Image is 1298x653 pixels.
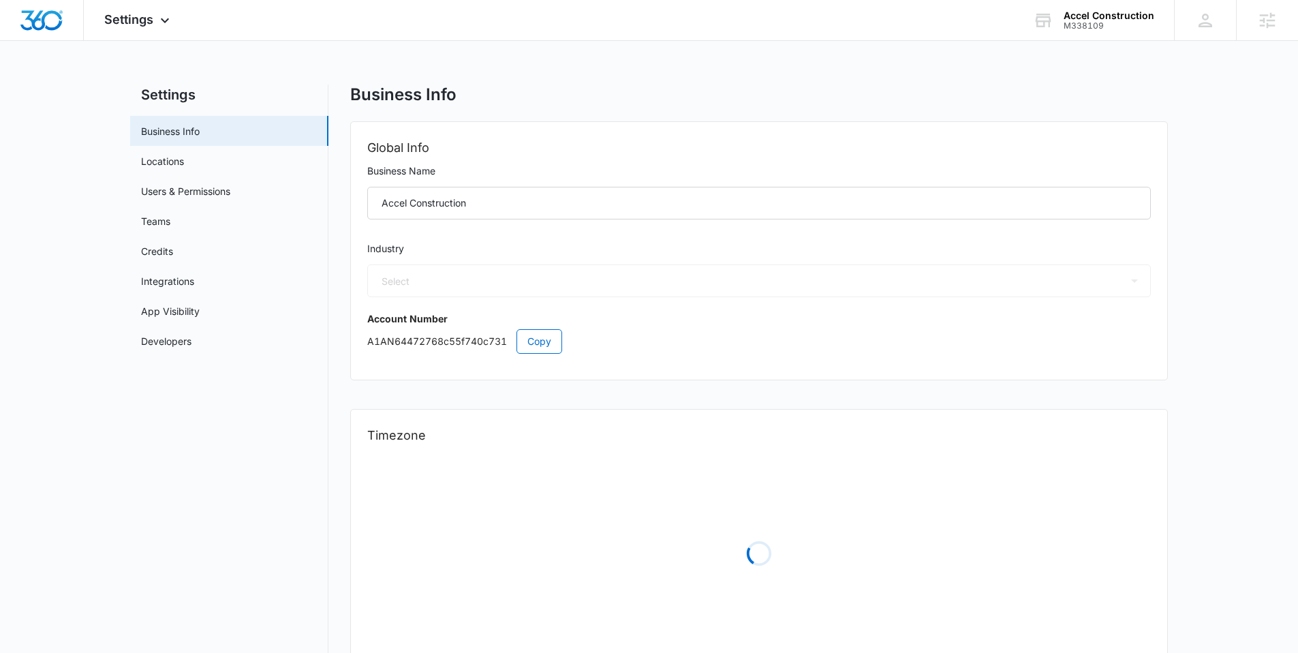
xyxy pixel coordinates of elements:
[367,138,1151,157] h2: Global Info
[141,214,170,228] a: Teams
[141,334,191,348] a: Developers
[141,124,200,138] a: Business Info
[367,164,1151,179] label: Business Name
[367,241,1151,256] label: Industry
[527,334,551,349] span: Copy
[141,184,230,198] a: Users & Permissions
[350,85,457,105] h1: Business Info
[141,244,173,258] a: Credits
[141,304,200,318] a: App Visibility
[130,85,328,105] h2: Settings
[141,154,184,168] a: Locations
[141,274,194,288] a: Integrations
[1064,21,1154,31] div: account id
[367,426,1151,445] h2: Timezone
[1064,10,1154,21] div: account name
[104,12,153,27] span: Settings
[367,329,1151,354] p: A1AN64472768c55f740c731
[516,329,562,354] button: Copy
[367,313,448,324] strong: Account Number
